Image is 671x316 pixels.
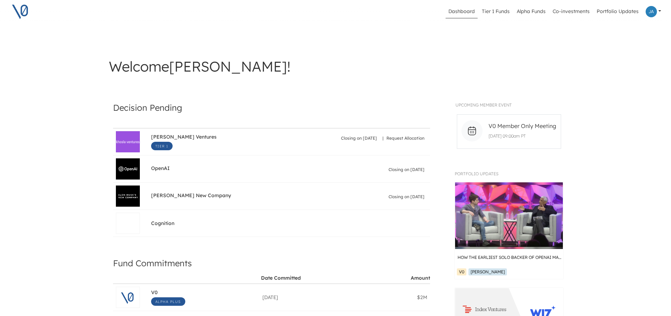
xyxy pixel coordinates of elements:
span: Tier 1 [151,142,173,150]
h1: Portfolio Updates [455,171,563,176]
span: Cognition [151,220,174,228]
p: [DATE] 09:00am PT [486,133,558,139]
span: Closing on [DATE] [341,135,377,142]
a: Alpha Funds [514,5,548,18]
span: Closing on [DATE] [389,193,424,200]
span: OpenAI [151,165,170,173]
img: Elon Musk's New Company [116,193,139,199]
img: Profile [646,6,657,17]
div: Date Committed [261,275,301,281]
span: Closing on [DATE] [389,166,424,173]
span: UPCOMING MEMBER EVENT [455,102,512,108]
div: $2M [374,294,427,301]
span: V0 Member Only Meeting [489,122,556,130]
h3: Welcome [PERSON_NAME] ! [109,58,563,75]
img: Khosla Ventures [116,140,139,143]
a: Portfolio Updates [594,5,641,18]
span: Alpha Plus [151,297,185,306]
img: Cognition [116,220,139,226]
h4: Decision Pending [113,100,430,115]
a: Dashboard [446,5,478,18]
div: [DATE] [262,294,368,301]
img: OpenAI [116,166,139,172]
span: [PERSON_NAME] Ventures [151,134,217,142]
img: V0 logo [11,3,29,20]
span: [PERSON_NAME] New Company [151,192,231,200]
a: Co-investments [550,5,592,18]
a: Tier 1 Funds [479,5,512,18]
h4: Fund Commitments [113,256,430,271]
span: | [383,135,384,142]
span: Request Allocation [386,135,424,142]
span: V0 [151,289,158,297]
div: Amount [411,275,430,281]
